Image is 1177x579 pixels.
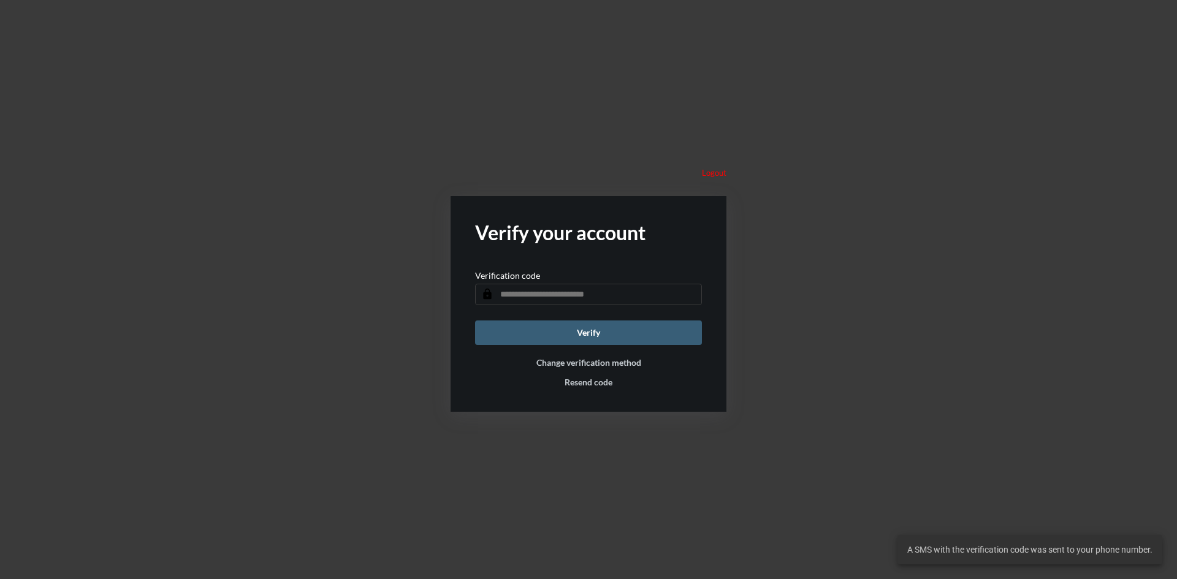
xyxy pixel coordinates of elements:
[475,270,540,281] p: Verification code
[536,357,641,368] button: Change verification method
[565,377,612,387] button: Resend code
[907,543,1152,556] span: A SMS with the verification code was sent to your phone number.
[475,320,702,345] button: Verify
[475,221,702,244] h2: Verify your account
[702,168,726,178] p: Logout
